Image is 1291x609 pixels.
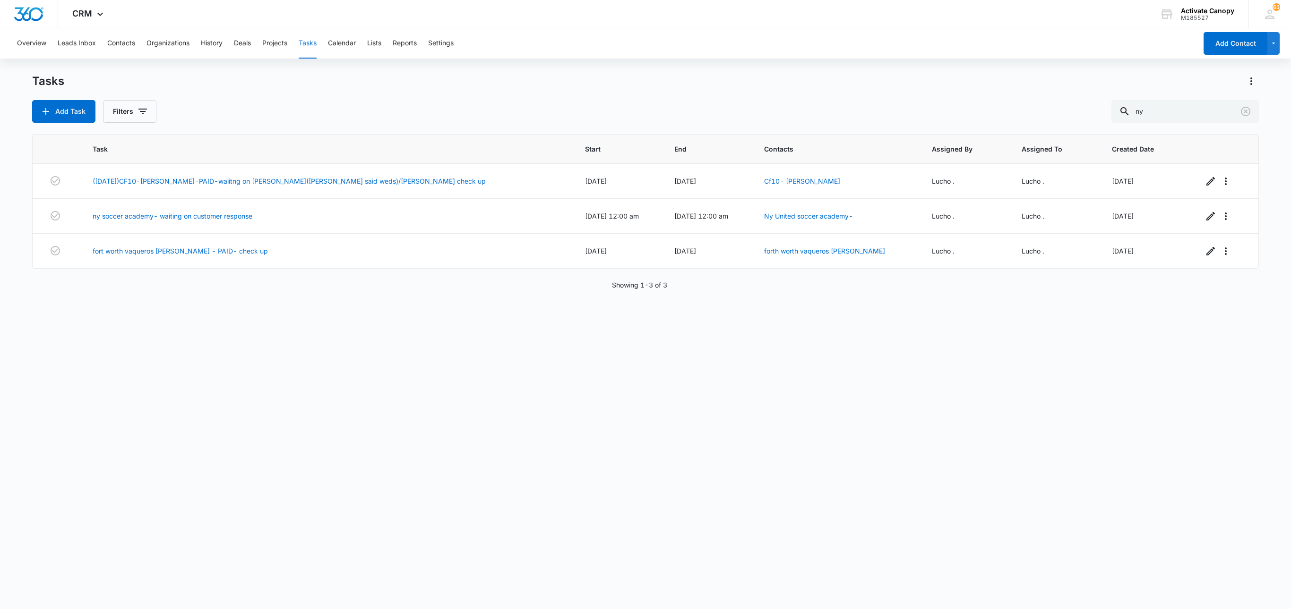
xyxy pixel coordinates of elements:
[764,144,895,154] span: Contacts
[93,144,549,154] span: Task
[932,176,999,186] div: Lucho .
[764,212,853,220] a: Ny United soccer academy-
[1022,176,1089,186] div: Lucho .
[585,212,639,220] span: [DATE] 12:00 am
[1181,15,1234,21] div: account id
[1022,246,1089,256] div: Lucho .
[93,246,268,256] a: fort worth vaqueros [PERSON_NAME] - PAID- check up
[1112,144,1167,154] span: Created Date
[1112,177,1134,185] span: [DATE]
[262,28,287,59] button: Projects
[146,28,189,59] button: Organizations
[393,28,417,59] button: Reports
[201,28,223,59] button: History
[585,177,607,185] span: [DATE]
[328,28,356,59] button: Calendar
[674,144,727,154] span: End
[107,28,135,59] button: Contacts
[764,177,840,185] a: Cf10- [PERSON_NAME]
[932,144,985,154] span: Assigned By
[1204,32,1267,55] button: Add Contact
[764,247,885,255] a: forth worth vaqueros [PERSON_NAME]
[674,212,728,220] span: [DATE] 12:00 am
[674,247,696,255] span: [DATE]
[428,28,454,59] button: Settings
[612,280,667,290] p: Showing 1-3 of 3
[93,176,486,186] a: ([DATE])CF10-[PERSON_NAME]-PAID-waiitng on [PERSON_NAME]([PERSON_NAME] said weds)/[PERSON_NAME] c...
[93,211,252,221] a: ny soccer academy- waiting on customer response
[1238,104,1253,119] button: Clear
[32,100,95,123] button: Add Task
[674,177,696,185] span: [DATE]
[932,246,999,256] div: Lucho .
[585,247,607,255] span: [DATE]
[1112,247,1134,255] span: [DATE]
[103,100,156,123] button: Filters
[1181,7,1234,15] div: account name
[58,28,96,59] button: Leads Inbox
[585,144,638,154] span: Start
[1112,212,1134,220] span: [DATE]
[1022,144,1075,154] span: Assigned To
[367,28,381,59] button: Lists
[1273,3,1280,11] span: 63
[1244,74,1259,89] button: Actions
[72,8,92,18] span: CRM
[17,28,46,59] button: Overview
[1022,211,1089,221] div: Lucho .
[234,28,251,59] button: Deals
[932,211,999,221] div: Lucho .
[1273,3,1280,11] div: notifications count
[299,28,317,59] button: Tasks
[32,74,64,88] h1: Tasks
[1111,100,1259,123] input: Search Tasks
